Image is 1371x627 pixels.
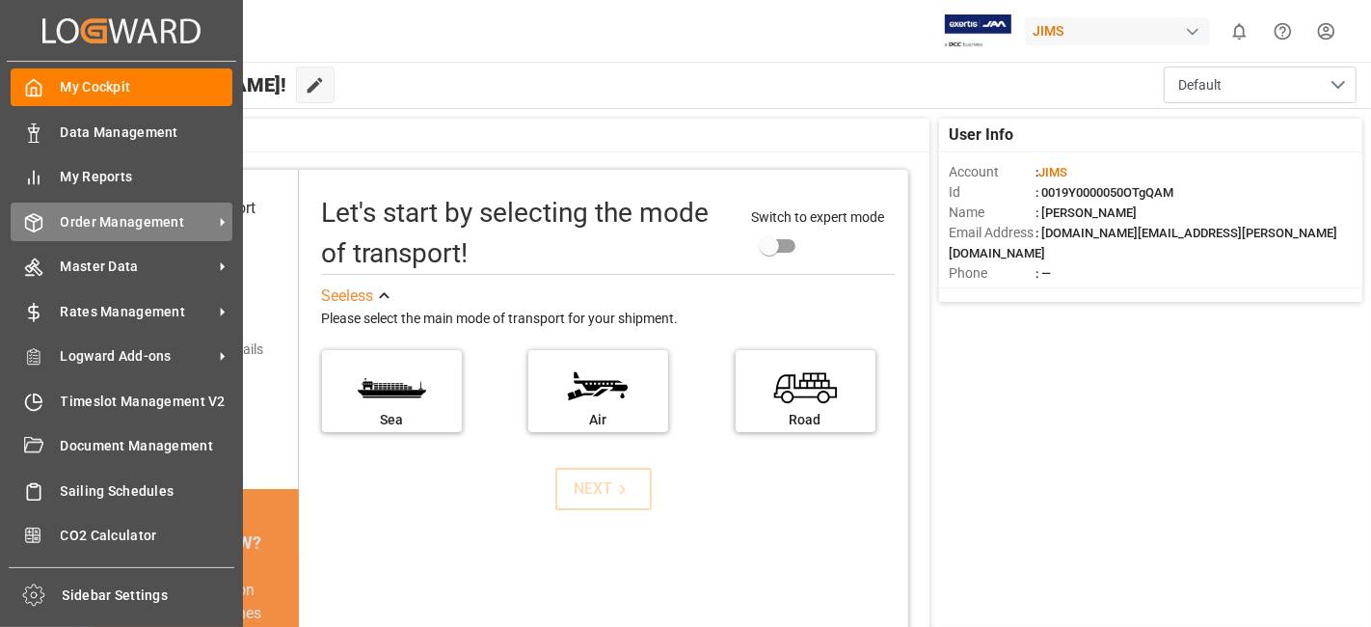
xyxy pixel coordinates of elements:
[949,182,1035,203] span: Id
[143,340,263,360] div: Add shipping details
[11,68,232,106] a: My Cockpit
[1035,286,1084,301] span: : Shipper
[61,123,233,143] span: Data Management
[945,14,1011,48] img: Exertis%20JAM%20-%20Email%20Logo.jpg_1722504956.jpg
[61,77,233,97] span: My Cockpit
[1035,185,1173,200] span: : 0019Y0000050OTgQAM
[1178,75,1222,95] span: Default
[1035,266,1051,281] span: : —
[1038,165,1067,179] span: JIMS
[1261,10,1304,53] button: Help Center
[322,193,732,274] div: Let's start by selecting the mode of transport!
[949,162,1035,182] span: Account
[949,203,1035,223] span: Name
[61,346,213,367] span: Logward Add-ons
[61,436,233,456] span: Document Management
[79,67,286,103] span: Hello [PERSON_NAME]!
[1164,67,1357,103] button: open menu
[63,586,235,606] span: Sidebar Settings
[1025,13,1218,49] button: JIMS
[1035,165,1067,179] span: :
[61,526,233,546] span: CO2 Calculator
[322,285,374,308] div: See less
[61,481,233,502] span: Sailing Schedules
[751,209,884,225] span: Switch to expert mode
[11,158,232,196] a: My Reports
[11,382,232,420] a: Timeslot Management V2
[61,167,233,187] span: My Reports
[11,561,232,599] a: Tracking Shipment
[11,472,232,509] a: Sailing Schedules
[1025,17,1210,45] div: JIMS
[949,263,1035,284] span: Phone
[949,284,1035,304] span: Account Type
[11,113,232,150] a: Data Management
[574,477,632,501] div: NEXT
[322,308,895,331] div: Please select the main mode of transport for your shipment.
[332,410,452,430] div: Sea
[61,302,213,322] span: Rates Management
[61,212,213,232] span: Order Management
[1218,10,1261,53] button: show 0 new notifications
[555,468,652,510] button: NEXT
[538,410,659,430] div: Air
[11,427,232,465] a: Document Management
[1035,205,1137,220] span: : [PERSON_NAME]
[745,410,866,430] div: Road
[949,223,1035,243] span: Email Address
[11,517,232,555] a: CO2 Calculator
[61,392,233,412] span: Timeslot Management V2
[949,226,1337,260] span: : [DOMAIN_NAME][EMAIL_ADDRESS][PERSON_NAME][DOMAIN_NAME]
[61,257,213,277] span: Master Data
[949,123,1013,147] span: User Info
